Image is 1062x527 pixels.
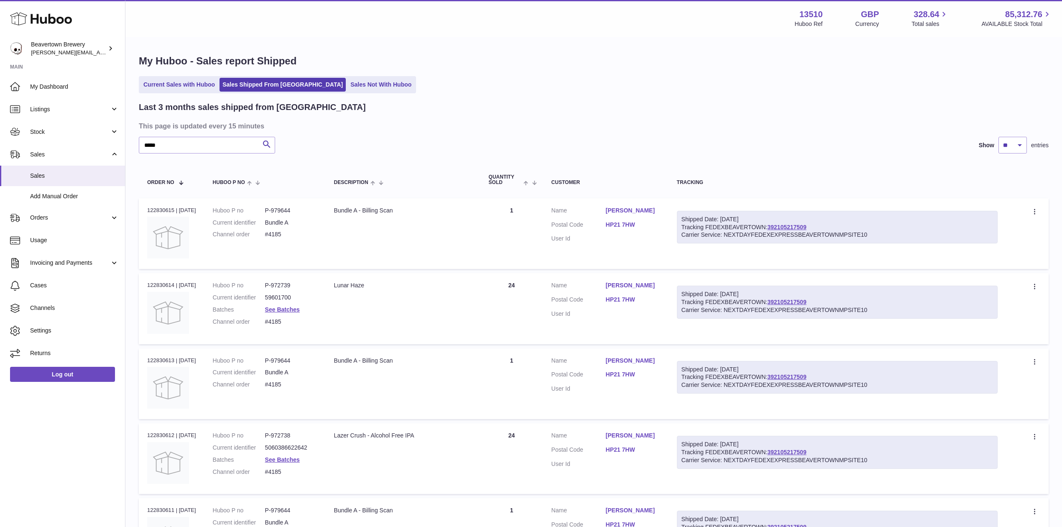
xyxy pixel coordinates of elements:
[682,440,993,448] div: Shipped Date: [DATE]
[213,357,265,365] dt: Huboo P no
[213,207,265,215] dt: Huboo P no
[30,83,119,91] span: My Dashboard
[265,306,300,313] a: See Batches
[551,460,606,468] dt: User Id
[10,42,23,55] img: Matthew.McCormack@beavertownbrewery.co.uk
[30,151,110,159] span: Sales
[213,318,265,326] dt: Channel order
[1031,141,1049,149] span: entries
[147,357,196,364] div: 122830613 | [DATE]
[551,371,606,381] dt: Postal Code
[30,327,119,335] span: Settings
[265,368,317,376] dd: Bundle A
[480,273,543,344] td: 24
[551,296,606,306] dt: Postal Code
[981,9,1052,28] a: 85,312.76 AVAILABLE Stock Total
[682,306,993,314] div: Carrier Service: NEXTDAYFEDEXEXPRESSBEAVERTOWNMPSITE10
[147,281,196,289] div: 122830614 | [DATE]
[606,507,660,514] a: [PERSON_NAME]
[767,224,806,230] a: 392105217509
[213,468,265,476] dt: Channel order
[606,221,660,229] a: HP21 7HW
[147,207,196,214] div: 122830615 | [DATE]
[677,211,998,244] div: Tracking FEDEXBEAVERTOWN:
[334,180,368,185] span: Description
[30,349,119,357] span: Returns
[265,507,317,514] dd: P-979644
[213,507,265,514] dt: Huboo P no
[799,9,823,20] strong: 13510
[981,20,1052,28] span: AVAILABLE Stock Total
[606,281,660,289] a: [PERSON_NAME]
[147,180,174,185] span: Order No
[677,436,998,469] div: Tracking FEDEXBEAVERTOWN:
[911,20,949,28] span: Total sales
[767,374,806,380] a: 392105217509
[213,180,245,185] span: Huboo P no
[489,174,522,185] span: Quantity Sold
[147,292,189,334] img: no-photo.jpg
[334,507,472,514] div: Bundle A - Billing Scan
[265,357,317,365] dd: P-979644
[682,366,993,374] div: Shipped Date: [DATE]
[213,381,265,389] dt: Channel order
[861,9,879,20] strong: GBP
[265,230,317,238] dd: #4185
[30,281,119,289] span: Cases
[334,357,472,365] div: Bundle A - Billing Scan
[147,217,189,258] img: no-photo.jpg
[914,9,939,20] span: 328.64
[30,128,110,136] span: Stock
[480,348,543,419] td: 1
[682,231,993,239] div: Carrier Service: NEXTDAYFEDEXEXPRESSBEAVERTOWNMPSITE10
[551,180,660,185] div: Customer
[551,507,606,517] dt: Name
[551,221,606,231] dt: Postal Code
[551,207,606,217] dt: Name
[10,367,115,382] a: Log out
[30,259,110,267] span: Invoicing and Payments
[147,507,196,514] div: 122830611 | [DATE]
[30,214,110,222] span: Orders
[677,286,998,319] div: Tracking FEDEXBEAVERTOWN:
[551,446,606,456] dt: Postal Code
[213,444,265,452] dt: Current identifier
[606,296,660,304] a: HP21 7HW
[139,121,1047,130] h3: This page is updated every 15 minutes
[480,423,543,494] td: 24
[213,306,265,314] dt: Batches
[30,105,110,113] span: Listings
[265,468,317,476] dd: #4185
[213,432,265,440] dt: Huboo P no
[213,230,265,238] dt: Channel order
[606,446,660,454] a: HP21 7HW
[213,281,265,289] dt: Huboo P no
[30,192,119,200] span: Add Manual Order
[147,442,189,484] img: no-photo.jpg
[682,215,993,223] div: Shipped Date: [DATE]
[767,449,806,455] a: 392105217509
[265,318,317,326] dd: #4185
[682,456,993,464] div: Carrier Service: NEXTDAYFEDEXEXPRESSBEAVERTOWNMPSITE10
[606,371,660,379] a: HP21 7HW
[1005,9,1042,20] span: 85,312.76
[551,310,606,318] dt: User Id
[265,207,317,215] dd: P-979644
[480,198,543,269] td: 1
[979,141,994,149] label: Show
[551,357,606,367] dt: Name
[551,432,606,442] dt: Name
[139,54,1049,68] h1: My Huboo - Sales report Shipped
[31,41,106,56] div: Beavertown Brewery
[30,172,119,180] span: Sales
[911,9,949,28] a: 328.64 Total sales
[347,78,414,92] a: Sales Not With Huboo
[265,381,317,389] dd: #4185
[551,385,606,393] dt: User Id
[606,357,660,365] a: [PERSON_NAME]
[767,299,806,305] a: 392105217509
[334,432,472,440] div: Lazer Crush - Alcohol Free IPA
[606,207,660,215] a: [PERSON_NAME]
[855,20,879,28] div: Currency
[795,20,823,28] div: Huboo Ref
